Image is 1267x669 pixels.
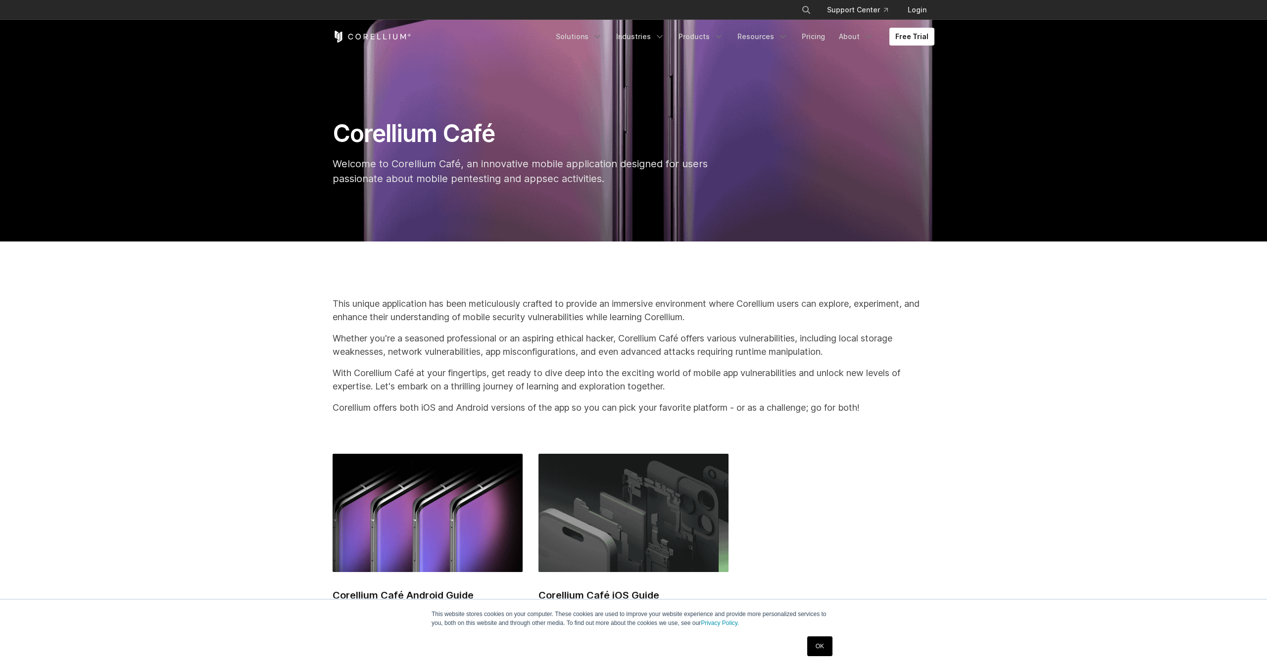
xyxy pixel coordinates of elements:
[550,28,934,46] div: Navigation Menu
[333,119,727,148] h1: Corellium Café
[610,28,671,46] a: Industries
[538,454,729,572] img: Corellium Café iOS Guide
[333,332,934,358] p: Whether you're a seasoned professional or an aspiring ethical hacker, Corellium Café offers vario...
[333,454,523,629] a: Corellium Café Android Guide Corellium Café Android Guide Android
[333,156,727,186] p: Welcome to Corellium Café, an innovative mobile application designed for users passionate about m...
[819,1,896,19] a: Support Center
[701,620,739,626] a: Privacy Policy.
[673,28,730,46] a: Products
[889,28,934,46] a: Free Trial
[789,1,934,19] div: Navigation Menu
[550,28,608,46] a: Solutions
[333,297,934,324] p: This unique application has been meticulously crafted to provide an immersive environment where C...
[538,588,729,603] h2: Corellium Café iOS Guide
[900,1,934,19] a: Login
[807,636,832,656] a: OK
[432,610,835,627] p: This website stores cookies on your computer. These cookies are used to improve your website expe...
[833,28,879,46] a: About
[333,454,523,572] img: Corellium Café Android Guide
[796,28,831,46] a: Pricing
[333,31,411,43] a: Corellium Home
[333,401,934,414] p: Corellium offers both iOS and Android versions of the app so you can pick your favorite platform ...
[333,588,523,603] h2: Corellium Café Android Guide
[731,28,794,46] a: Resources
[538,454,729,629] a: Corellium Café iOS Guide Corellium Café iOS Guide iOS
[333,366,934,393] p: With Corellium Café at your fingertips, get ready to dive deep into the exciting world of mobile ...
[797,1,815,19] button: Search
